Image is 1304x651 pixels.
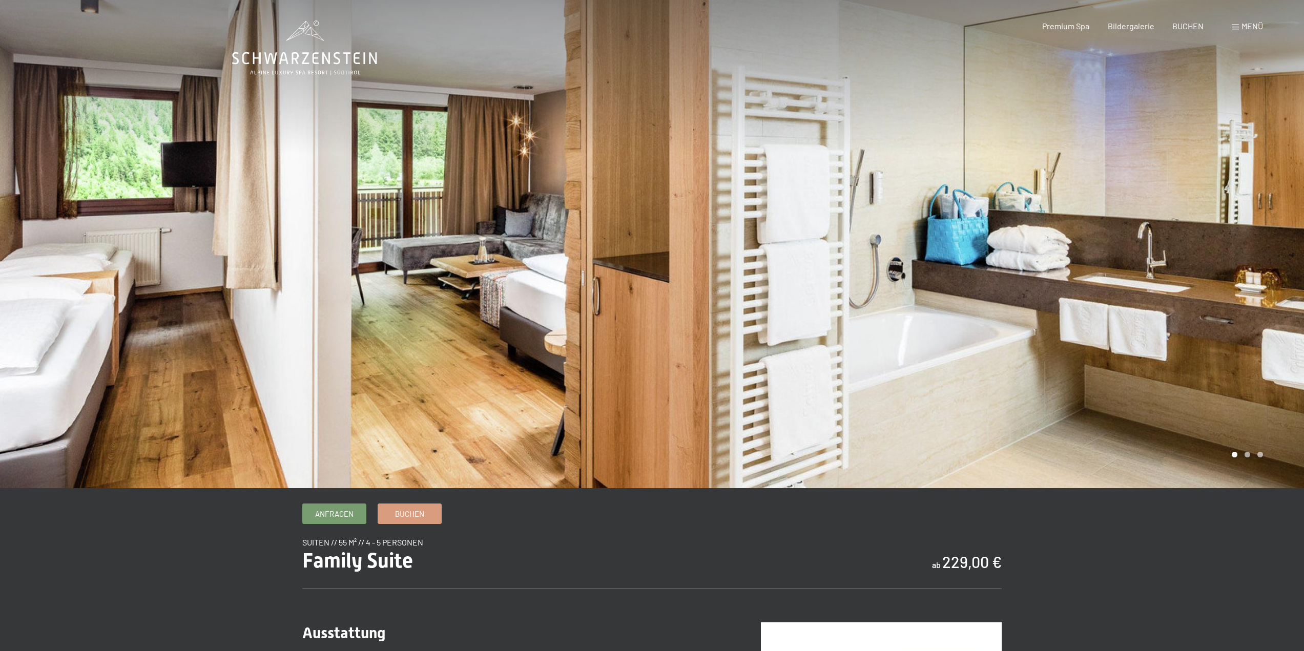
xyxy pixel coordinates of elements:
[1108,21,1154,31] a: Bildergalerie
[932,560,941,570] span: ab
[1042,21,1089,31] a: Premium Spa
[302,624,385,642] span: Ausstattung
[315,509,354,519] span: Anfragen
[303,504,366,523] a: Anfragen
[942,553,1002,571] b: 229,00 €
[395,509,424,519] span: Buchen
[302,549,413,573] span: Family Suite
[378,504,441,523] a: Buchen
[1241,21,1263,31] span: Menü
[302,537,423,547] span: Suiten // 55 m² // 4 - 5 Personen
[1172,21,1204,31] a: BUCHEN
